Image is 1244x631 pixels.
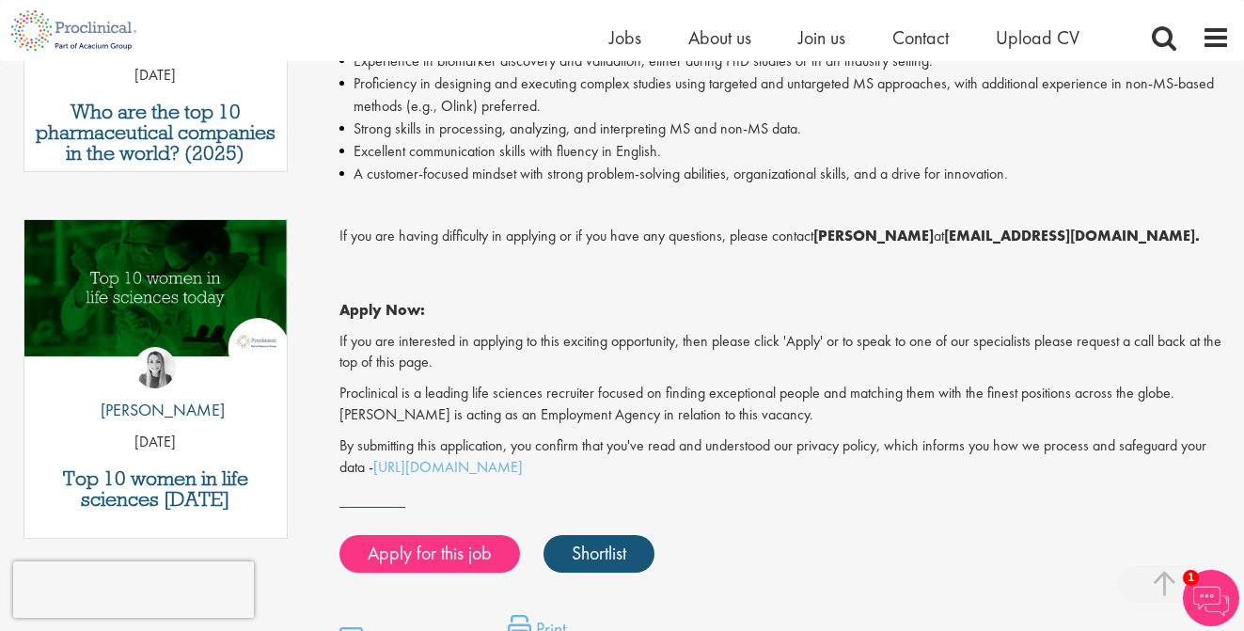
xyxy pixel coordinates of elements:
a: Link to a post [24,220,287,386]
p: If you are interested in applying to this exciting opportunity, then please click 'Apply' or to s... [339,331,1230,374]
strong: [PERSON_NAME] [813,226,934,245]
a: Shortlist [543,535,654,573]
strong: [EMAIL_ADDRESS][DOMAIN_NAME]. [944,226,1200,245]
p: By submitting this application, you confirm that you've read and understood our privacy policy, w... [339,435,1230,479]
a: Upload CV [996,25,1079,50]
p: [DATE] [24,432,287,453]
a: [URL][DOMAIN_NAME] [373,457,523,477]
li: Excellent communication skills with fluency in English. [339,140,1230,163]
li: Strong skills in processing, analyzing, and interpreting MS and non-MS data. [339,118,1230,140]
li: Experience in biomarker discovery and validation, either during PhD studies or in an industry set... [339,50,1230,72]
li: A customer-focused mindset with strong problem-solving abilities, organizational skills, and a dr... [339,163,1230,185]
iframe: reCAPTCHA [13,561,254,618]
a: Top 10 women in life sciences [DATE] [34,468,277,510]
p: [PERSON_NAME] [87,398,225,422]
img: Chatbot [1183,570,1239,626]
a: Apply for this job [339,535,520,573]
p: [DATE] [24,65,287,87]
p: Proclinical is a leading life sciences recruiter focused on finding exceptional people and matchi... [339,383,1230,426]
li: Proficiency in designing and executing complex studies using targeted and untargeted MS approache... [339,72,1230,118]
strong: Apply Now: [339,300,425,320]
a: Who are the top 10 pharmaceutical companies in the world? (2025) [34,102,277,164]
a: About us [688,25,751,50]
img: Hannah Burke [134,347,176,388]
img: Top 10 women in life sciences today [24,220,287,356]
a: Jobs [609,25,641,50]
a: Contact [892,25,949,50]
a: Join us [798,25,845,50]
span: 1 [1183,570,1199,586]
p: If you are having difficulty in applying or if you have any questions, please contact at [339,226,1230,247]
a: Hannah Burke [PERSON_NAME] [87,347,225,432]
